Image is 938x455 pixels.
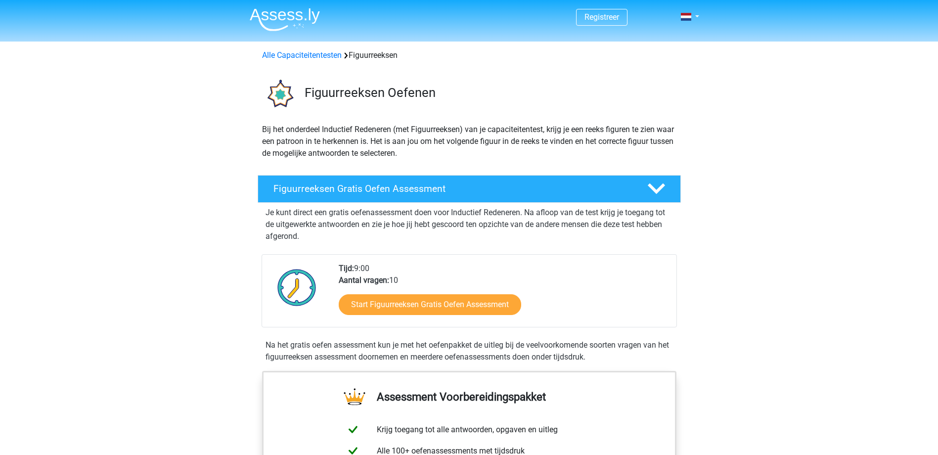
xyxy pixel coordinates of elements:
[584,12,619,22] a: Registreer
[262,124,676,159] p: Bij het onderdeel Inductief Redeneren (met Figuurreeksen) van je capaciteitentest, krijg je een r...
[258,49,680,61] div: Figuurreeksen
[250,8,320,31] img: Assessly
[258,73,300,115] img: figuurreeksen
[262,50,342,60] a: Alle Capaciteitentesten
[339,275,389,285] b: Aantal vragen:
[254,175,685,203] a: Figuurreeksen Gratis Oefen Assessment
[331,263,676,327] div: 9:00 10
[272,263,322,312] img: Klok
[339,264,354,273] b: Tijd:
[266,207,673,242] p: Je kunt direct een gratis oefenassessment doen voor Inductief Redeneren. Na afloop van de test kr...
[262,339,677,363] div: Na het gratis oefen assessment kun je met het oefenpakket de uitleg bij de veelvoorkomende soorte...
[273,183,631,194] h4: Figuurreeksen Gratis Oefen Assessment
[339,294,521,315] a: Start Figuurreeksen Gratis Oefen Assessment
[305,85,673,100] h3: Figuurreeksen Oefenen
